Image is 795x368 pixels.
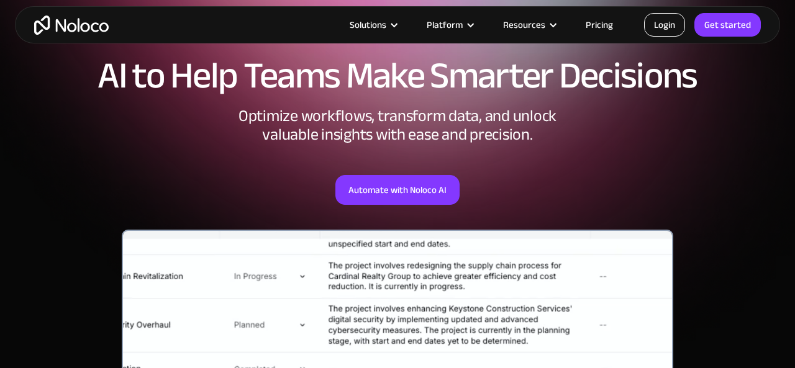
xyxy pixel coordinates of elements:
[12,57,783,94] h2: AI to Help Teams Make Smarter Decisions
[488,17,570,33] div: Resources
[411,17,488,33] div: Platform
[644,13,685,37] a: Login
[570,17,629,33] a: Pricing
[34,16,109,35] a: home
[503,17,545,33] div: Resources
[694,13,761,37] a: Get started
[211,107,584,144] div: Optimize workflows, transform data, and unlock valuable insights with ease and precision.
[427,17,463,33] div: Platform
[334,17,411,33] div: Solutions
[350,17,386,33] div: Solutions
[335,175,460,205] a: Automate with Noloco AI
